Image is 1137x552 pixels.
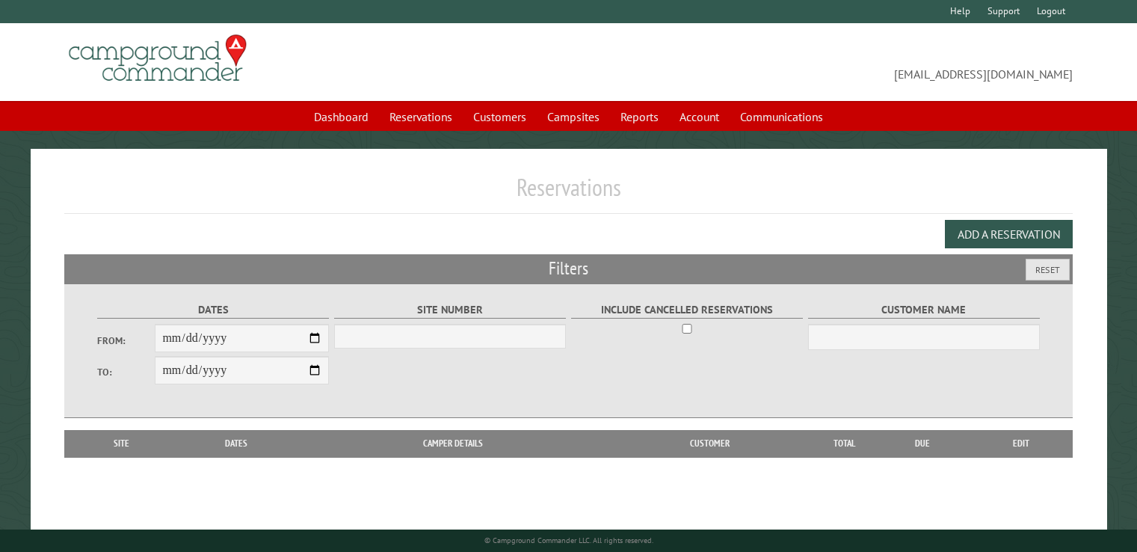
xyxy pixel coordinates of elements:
img: Campground Commander [64,29,251,88]
h2: Filters [64,254,1073,283]
label: Dates [97,301,330,319]
label: Include Cancelled Reservations [571,301,804,319]
a: Account [671,102,728,131]
th: Due [875,430,970,457]
label: From: [97,334,155,348]
button: Add a Reservation [945,220,1073,248]
th: Dates [171,430,301,457]
small: © Campground Commander LLC. All rights reserved. [484,536,653,545]
span: [EMAIL_ADDRESS][DOMAIN_NAME] [569,41,1073,83]
a: Reservations [380,102,461,131]
h1: Reservations [64,173,1073,214]
a: Communications [731,102,832,131]
label: To: [97,365,155,379]
a: Customers [464,102,535,131]
label: Site Number [334,301,567,319]
button: Reset [1026,259,1070,280]
th: Camper Details [301,430,605,457]
th: Customer [605,430,815,457]
th: Total [815,430,875,457]
a: Reports [611,102,668,131]
a: Dashboard [305,102,378,131]
a: Campsites [538,102,608,131]
label: Customer Name [808,301,1041,319]
th: Site [72,430,171,457]
th: Edit [970,430,1073,457]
